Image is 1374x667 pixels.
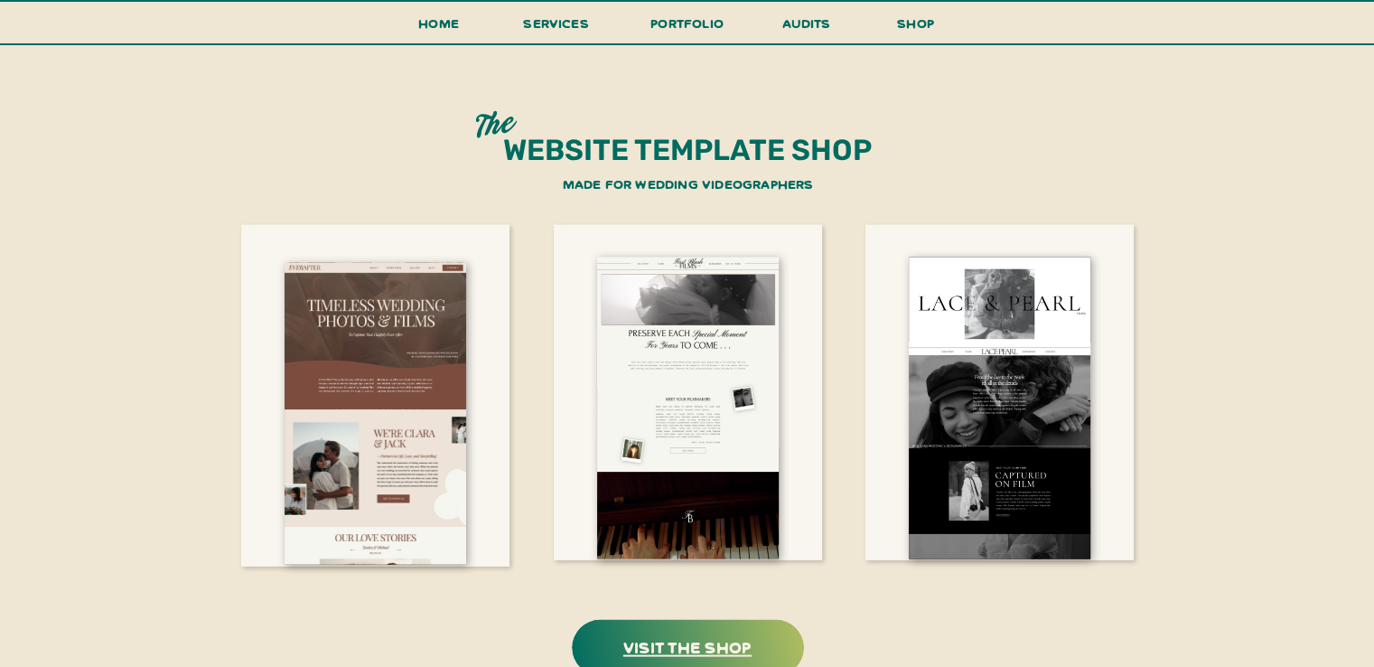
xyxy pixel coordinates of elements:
a: visit the shop [575,632,801,660]
h1: made for wedding videographers [460,172,917,202]
a: services [519,12,594,45]
a: shop [873,12,959,43]
a: audits [780,12,834,43]
a: portfolio [645,12,730,45]
h1: website template shop [453,131,923,174]
a: Home [411,12,467,45]
span: services [523,14,589,32]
